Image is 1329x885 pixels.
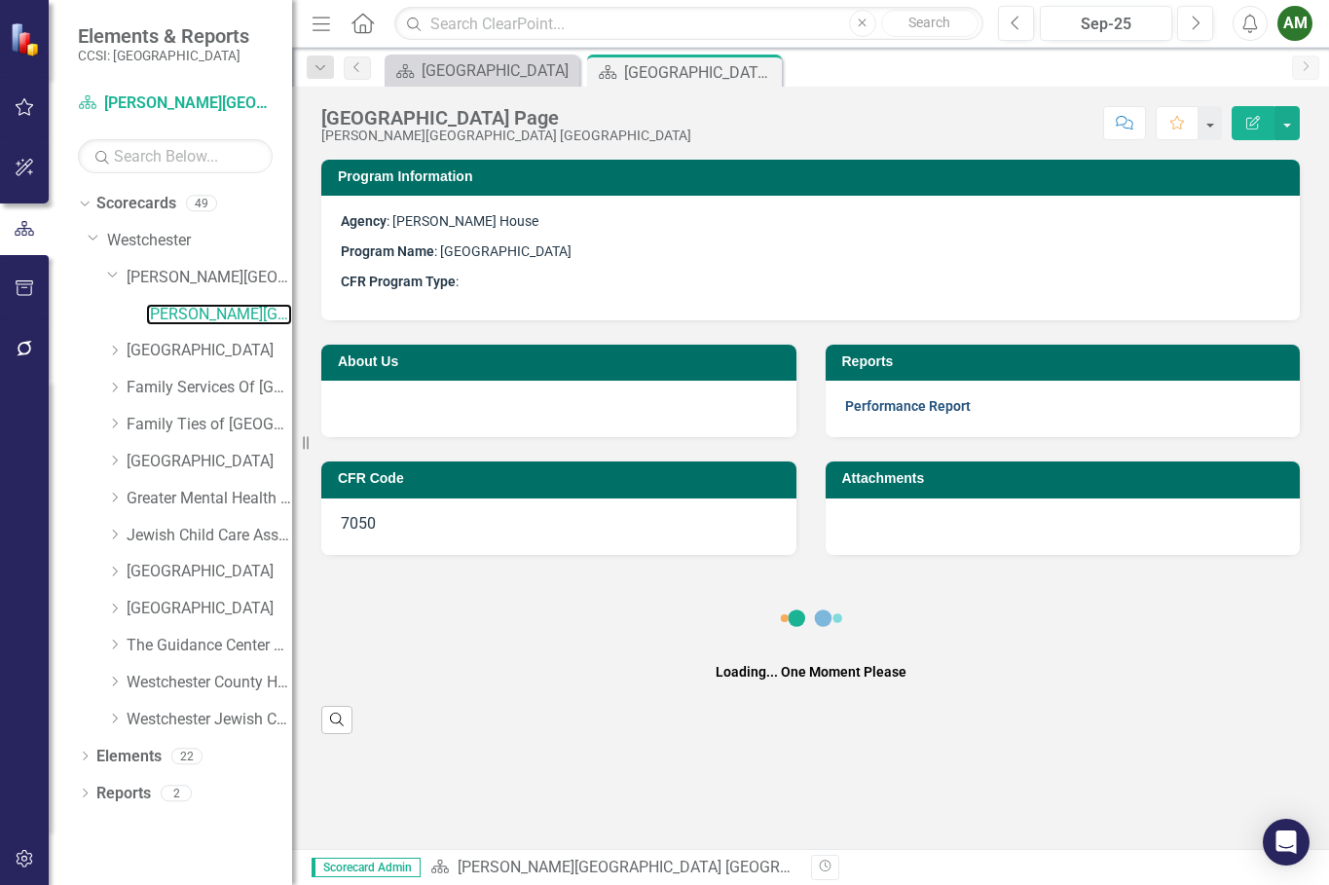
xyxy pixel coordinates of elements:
[127,598,292,620] a: [GEOGRAPHIC_DATA]
[1040,6,1173,41] button: Sep-25
[338,471,787,486] h3: CFR Code
[842,354,1291,369] h3: Reports
[78,24,249,48] span: Elements & Reports
[78,139,273,173] input: Search Below...
[881,10,978,37] button: Search
[127,525,292,547] a: Jewish Child Care Association
[341,243,572,259] span: : [GEOGRAPHIC_DATA]
[341,274,456,289] strong: CFR Program Type
[389,58,574,83] a: [GEOGRAPHIC_DATA]
[1263,819,1310,866] div: Open Intercom Messenger
[127,561,292,583] a: [GEOGRAPHIC_DATA]
[321,107,691,129] div: [GEOGRAPHIC_DATA] Page
[842,471,1291,486] h3: Attachments
[458,858,872,876] a: [PERSON_NAME][GEOGRAPHIC_DATA] [GEOGRAPHIC_DATA]
[338,354,787,369] h3: About Us
[127,672,292,694] a: Westchester County Healthcare Corp
[107,230,292,252] a: Westchester
[186,196,217,212] div: 49
[127,488,292,510] a: Greater Mental Health of [GEOGRAPHIC_DATA]
[341,514,376,533] span: 7050
[430,857,796,879] div: »
[78,48,249,63] small: CCSI: [GEOGRAPHIC_DATA]
[146,304,292,326] a: [PERSON_NAME][GEOGRAPHIC_DATA] [GEOGRAPHIC_DATA]
[127,377,292,399] a: Family Services Of [GEOGRAPHIC_DATA], Inc.
[127,340,292,362] a: [GEOGRAPHIC_DATA]
[422,58,574,83] div: [GEOGRAPHIC_DATA]
[171,748,203,764] div: 22
[394,7,982,41] input: Search ClearPoint...
[127,635,292,657] a: The Guidance Center of [GEOGRAPHIC_DATA]
[127,414,292,436] a: Family Ties of [GEOGRAPHIC_DATA], Inc.
[96,783,151,805] a: Reports
[845,398,971,414] a: Performance Report
[321,129,691,143] div: [PERSON_NAME][GEOGRAPHIC_DATA] [GEOGRAPHIC_DATA]
[338,169,1290,184] h3: Program Information
[341,243,434,259] strong: Program Name
[127,267,292,289] a: [PERSON_NAME][GEOGRAPHIC_DATA]
[1047,13,1166,36] div: Sep-25
[341,274,459,289] span: :
[624,60,777,85] div: [GEOGRAPHIC_DATA] Page
[96,193,176,215] a: Scorecards
[908,15,950,30] span: Search
[1277,6,1312,41] button: AM
[341,213,387,229] strong: Agency
[96,746,162,768] a: Elements
[127,451,292,473] a: [GEOGRAPHIC_DATA]
[161,785,192,801] div: 2
[127,709,292,731] a: Westchester Jewish Community Svcs, Inc
[78,92,273,115] a: [PERSON_NAME][GEOGRAPHIC_DATA] [GEOGRAPHIC_DATA]
[10,21,45,56] img: ClearPoint Strategy
[716,662,906,682] div: Loading... One Moment Please
[341,213,538,229] span: : [PERSON_NAME] House
[312,858,421,877] span: Scorecard Admin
